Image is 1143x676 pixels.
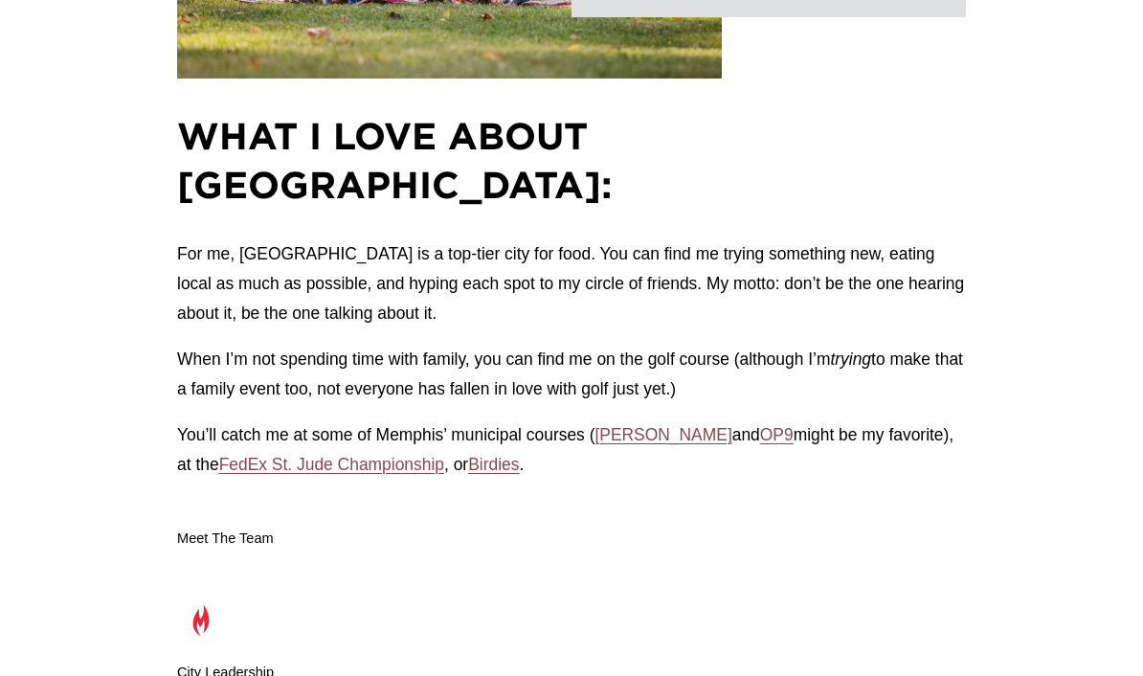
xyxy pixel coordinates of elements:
[177,346,966,406] p: When I’m not spending time with family, you can find me on the golf course (although I’m to make ...
[830,350,871,370] em: trying
[177,240,966,330] p: For me, [GEOGRAPHIC_DATA] is a top-tier city for food. You can find me trying something new, eati...
[760,426,794,445] a: OP9
[177,112,966,210] h2: What I love about [GEOGRAPHIC_DATA]:
[594,426,731,445] a: [PERSON_NAME]
[177,421,966,482] p: You’ll catch me at some of Memphis’ municipal courses ( and might be my favorite), at the , or .
[219,456,444,475] a: FedEx St. Jude Championship
[468,456,519,475] a: Birdies
[177,531,274,547] a: Meet The Team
